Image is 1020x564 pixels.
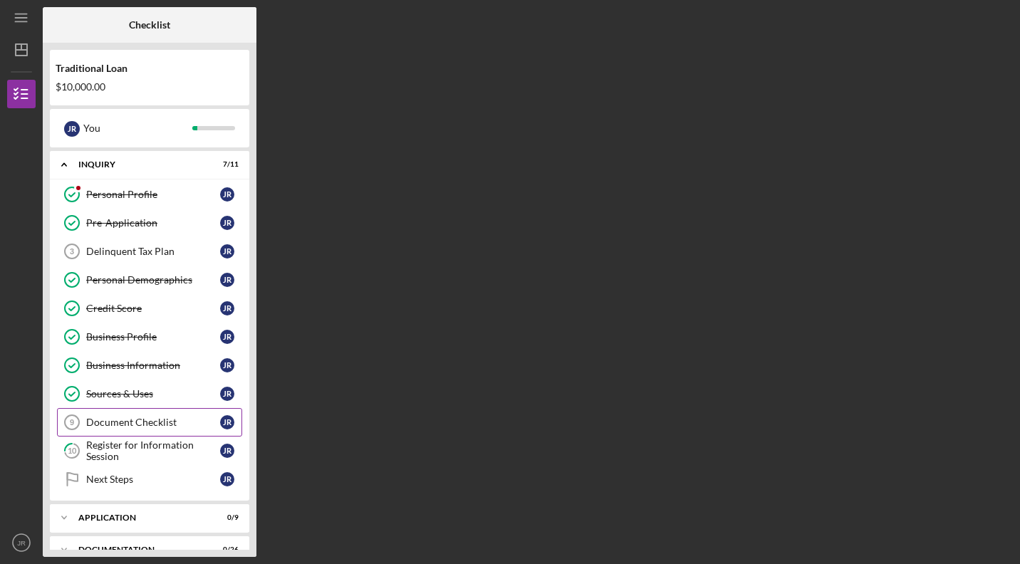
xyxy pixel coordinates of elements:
div: 0 / 9 [213,513,239,522]
div: J R [220,415,234,429]
div: 7 / 11 [213,160,239,169]
div: J R [220,244,234,258]
div: Pre-Application [86,217,220,229]
div: Next Steps [86,474,220,485]
a: Personal DemographicsJR [57,266,242,294]
button: JR [7,528,36,557]
div: Business Profile [86,331,220,343]
tspan: 10 [68,446,77,456]
text: JR [17,539,26,547]
tspan: 9 [70,418,74,427]
div: Register for Information Session [86,439,220,462]
a: Credit ScoreJR [57,294,242,323]
a: Business InformationJR [57,351,242,380]
div: $10,000.00 [56,81,244,93]
div: Personal Profile [86,189,220,200]
div: J R [220,273,234,287]
tspan: 3 [70,247,74,256]
div: Traditional Loan [56,63,244,74]
div: J R [220,358,234,372]
div: J R [220,216,234,230]
div: J R [220,387,234,401]
a: Pre-ApplicationJR [57,209,242,237]
div: J R [220,330,234,344]
div: Inquiry [78,160,203,169]
div: Application [78,513,203,522]
div: J R [220,301,234,315]
div: 0 / 26 [213,545,239,554]
a: Business ProfileJR [57,323,242,351]
div: J R [220,444,234,458]
a: 9Document ChecklistJR [57,408,242,437]
b: Checklist [129,19,170,31]
a: Sources & UsesJR [57,380,242,408]
div: Business Information [86,360,220,371]
a: Personal ProfileJR [57,180,242,209]
a: Next StepsJR [57,465,242,493]
div: Documentation [78,545,203,554]
div: Personal Demographics [86,274,220,286]
div: Credit Score [86,303,220,314]
div: J R [220,472,234,486]
div: Document Checklist [86,417,220,428]
a: 10Register for Information SessionJR [57,437,242,465]
div: Sources & Uses [86,388,220,399]
div: Delinquent Tax Plan [86,246,220,257]
div: J R [220,187,234,202]
div: You [83,116,192,140]
div: J R [64,121,80,137]
a: 3Delinquent Tax PlanJR [57,237,242,266]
